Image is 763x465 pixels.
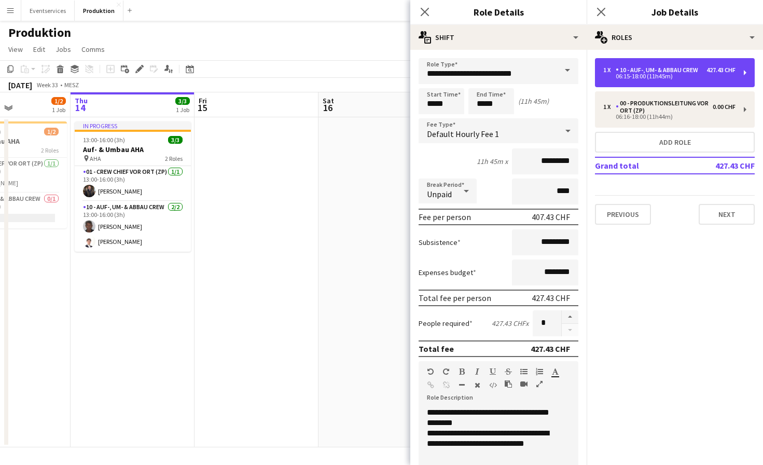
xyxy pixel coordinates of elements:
div: 0.00 CHF [713,103,736,111]
app-card-role: 01 - Crew Chief vor Ort (ZP)1/113:00-16:00 (3h)[PERSON_NAME] [75,166,191,201]
span: 14 [73,102,88,114]
button: Paste as plain text [505,380,512,388]
div: 00 - Produktionsleitung vor Ort (ZP) [616,100,713,114]
td: 427.43 CHF [689,157,755,174]
span: 1/2 [44,128,59,135]
button: Previous [595,204,651,225]
span: 16 [321,102,334,114]
button: Increase [562,310,578,324]
h3: Role Details [410,5,587,19]
app-card-role: 10 - Auf-, Um- & Abbau Crew2/213:00-16:00 (3h)[PERSON_NAME][PERSON_NAME] [75,201,191,252]
button: Bold [458,367,465,376]
button: Clear Formatting [474,381,481,389]
a: Edit [29,43,49,56]
button: Redo [442,367,450,376]
h3: Auf- & Umbau AHA [75,145,191,154]
div: Total fee [419,344,454,354]
div: Total fee per person [419,293,491,303]
span: 15 [197,102,207,114]
button: Undo [427,367,434,376]
span: View [8,45,23,54]
div: Fee per person [419,212,471,222]
span: AHA [90,155,101,162]
h1: Produktion [8,25,71,40]
h3: Job Details [587,5,763,19]
span: Default Hourly Fee 1 [427,129,499,139]
div: 1 x [603,66,616,74]
div: 10 - Auf-, Um- & Abbau Crew [616,66,702,74]
a: Jobs [51,43,75,56]
span: Edit [33,45,45,54]
button: Ordered List [536,367,543,376]
div: [DATE] [8,80,32,90]
div: 427.43 CHF [706,66,736,74]
div: Roles [587,25,763,50]
button: HTML Code [489,381,496,389]
span: 1/2 [51,97,66,105]
span: Jobs [56,45,71,54]
label: Expenses budget [419,268,476,277]
label: People required [419,319,473,328]
button: Next [699,204,755,225]
span: Thu [75,96,88,105]
label: Subsistence [419,238,461,247]
div: MESZ [64,81,79,89]
div: 1 Job [52,106,65,114]
div: 427.43 CHF [531,344,570,354]
span: Fri [199,96,207,105]
div: 1 Job [176,106,189,114]
button: Underline [489,367,496,376]
button: Fullscreen [536,380,543,388]
div: 11h 45m x [477,157,508,166]
button: Produktion [75,1,123,21]
span: 13:00-16:00 (3h) [83,136,125,144]
span: Sat [323,96,334,105]
button: Add role [595,132,755,153]
button: Italic [474,367,481,376]
span: 2 Roles [41,146,59,154]
span: Comms [81,45,105,54]
span: Week 33 [34,81,60,89]
div: Shift [410,25,587,50]
div: 06:16-18:00 (11h44m) [603,114,736,119]
button: Unordered List [520,367,528,376]
div: 427.43 CHF [532,293,570,303]
span: Unpaid [427,189,452,199]
div: (11h 45m) [518,97,549,106]
button: Insert video [520,380,528,388]
div: In progress [75,121,191,130]
button: Horizontal Line [458,381,465,389]
button: Strikethrough [505,367,512,376]
div: 427.43 CHF x [492,319,529,328]
span: 2 Roles [165,155,183,162]
app-job-card: In progress13:00-16:00 (3h)3/3Auf- & Umbau AHA AHA2 Roles01 - Crew Chief vor Ort (ZP)1/113:00-16:... [75,121,191,252]
div: 1 x [603,103,616,111]
button: Eventservices [21,1,75,21]
td: Grand total [595,157,689,174]
a: Comms [77,43,109,56]
div: 407.43 CHF [532,212,570,222]
span: 3/3 [175,97,190,105]
button: Text Color [551,367,559,376]
a: View [4,43,27,56]
span: 3/3 [168,136,183,144]
div: 06:15-18:00 (11h45m) [603,74,736,79]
